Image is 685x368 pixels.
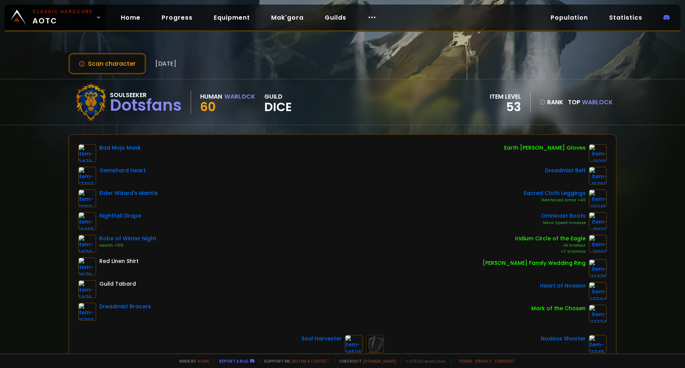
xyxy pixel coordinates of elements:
[264,92,292,113] div: guild
[265,10,310,25] a: Mak'gora
[319,10,352,25] a: Guilds
[515,243,586,249] div: +6 Intellect
[78,303,96,321] img: item-16703
[589,212,607,230] img: item-11822
[99,303,151,311] div: Dreadmist Bracers
[99,243,156,249] div: Health +100
[78,189,96,207] img: item-13013
[200,92,222,101] div: Human
[156,10,199,25] a: Progress
[589,167,607,185] img: item-16702
[155,59,176,68] span: [DATE]
[483,259,586,267] div: [PERSON_NAME] Family Wedding Ring
[545,167,586,175] div: Dreadmist Belt
[175,358,209,364] span: Made by
[32,8,93,15] small: Classic Hardcore
[208,10,256,25] a: Equipment
[490,92,521,101] div: item level
[78,280,96,298] img: item-5976
[515,249,586,255] div: +7 Stamina
[589,259,607,277] img: item-13475
[540,282,586,290] div: Heart of Noxxion
[264,101,292,113] span: Dice
[301,335,342,343] div: Soul Harvester
[531,305,586,312] div: Mark of the Chosen
[495,358,515,364] a: Consent
[589,235,607,253] img: item-11987
[99,280,136,288] div: Guild Tabard
[99,257,139,265] div: Red Linen Shirt
[5,5,106,30] a: Classic HardcoreAOTC
[540,97,563,107] div: rank
[589,189,607,207] img: item-18745
[32,8,93,26] span: AOTC
[78,212,96,230] img: item-12465
[490,101,521,113] div: 53
[200,98,216,115] span: 60
[545,10,594,25] a: Population
[458,358,472,364] a: Terms
[541,335,586,343] div: Noxious Shooter
[224,92,255,101] div: Warlock
[363,358,396,364] a: [DOMAIN_NAME]
[523,189,586,197] div: Sacred Cloth Leggings
[541,212,586,220] div: Omnicast Boots
[110,90,182,100] div: Soulseeker
[334,358,396,364] span: Checkout
[78,144,96,162] img: item-9470
[589,305,607,323] img: item-17774
[99,235,156,243] div: Robe of Winter Night
[99,167,146,175] div: Gemshard Heart
[99,212,141,220] div: Nightfall Drape
[603,10,648,25] a: Statistics
[78,257,96,275] img: item-2575
[475,358,492,364] a: Privacy
[197,358,209,364] a: a fan
[568,97,613,107] div: Top
[582,98,613,107] span: Warlock
[99,189,158,197] div: Elder Wizard's Mantle
[589,282,607,300] img: item-17744
[515,235,586,243] div: Iridium Circle of the Eagle
[68,53,146,74] button: Scan character
[99,144,141,152] div: Bad Mojo Mask
[110,100,182,111] div: Dotsfans
[219,358,248,364] a: Report a bug
[78,235,96,253] img: item-14136
[292,358,330,364] a: Buy me a coffee
[504,144,586,152] div: Earth [PERSON_NAME] Gloves
[345,335,363,353] img: item-20536
[589,335,607,353] img: item-17745
[401,358,446,364] span: v. d752d5 - production
[541,220,586,226] div: Minor Speed Increase
[589,144,607,162] img: item-21318
[115,10,147,25] a: Home
[523,197,586,203] div: Reinforced Armor +40
[259,358,330,364] span: Support me,
[78,167,96,185] img: item-17707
